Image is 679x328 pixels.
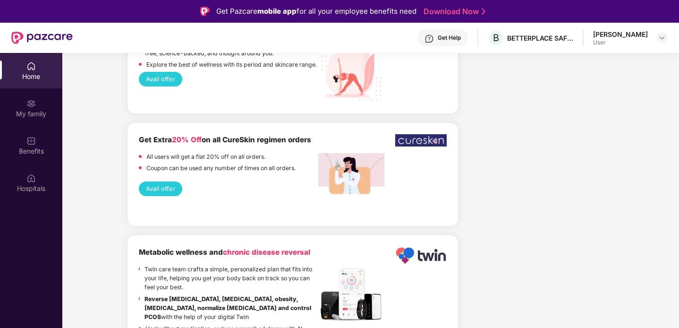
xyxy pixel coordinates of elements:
[139,135,311,144] b: Get Extra on all CureSkin regimen orders
[318,41,384,107] img: Nua%20Products.png
[482,7,485,17] img: Stroke
[395,247,447,265] img: Logo.png
[438,34,461,42] div: Get Help
[146,152,265,161] p: All users will get a flat 20% off on all orders.
[318,266,384,323] img: Header.jpg
[172,135,202,144] span: 20% Off
[26,136,36,146] img: svg+xml;base64,PHN2ZyBpZD0iQmVuZWZpdHMiIHhtbG5zPSJodHRwOi8vd3d3LnczLm9yZy8yMDAwL3N2ZyIgd2lkdGg9Ij...
[26,61,36,71] img: svg+xml;base64,PHN2ZyBpZD0iSG9tZSIgeG1sbnM9Imh0dHA6Ly93d3cudzMub3JnLzIwMDAvc3ZnIiB3aWR0aD0iMjAiIG...
[223,248,310,257] span: chronic disease reversal
[11,32,73,44] img: New Pazcare Logo
[593,39,648,46] div: User
[395,134,447,147] img: WhatsApp%20Image%202022-12-23%20at%206.17.28%20PM.jpeg
[200,7,210,16] img: Logo
[658,34,666,42] img: svg+xml;base64,PHN2ZyBpZD0iRHJvcGRvd24tMzJ4MzIiIHhtbG5zPSJodHRwOi8vd3d3LnczLm9yZy8yMDAwL3N2ZyIgd2...
[146,164,296,173] p: Coupon can be used any number of times on all orders.
[139,248,310,257] b: Metabolic wellness and
[507,34,573,43] div: BETTERPLACE SAFETY SOLUTIONS PRIVATE LIMITED
[257,7,297,16] strong: mobile app
[593,30,648,39] div: [PERSON_NAME]
[144,295,311,321] strong: Reverse [MEDICAL_DATA], [MEDICAL_DATA], obesity, [MEDICAL_DATA], normalize [MEDICAL_DATA] and con...
[318,153,384,203] img: Screenshot%202022-12-27%20at%203.54.05%20PM.png
[26,173,36,183] img: svg+xml;base64,PHN2ZyBpZD0iSG9zcGl0YWxzIiB4bWxucz0iaHR0cDovL3d3dy53My5vcmcvMjAwMC9zdmciIHdpZHRoPS...
[26,99,36,108] img: svg+xml;base64,PHN2ZyB3aWR0aD0iMjAiIGhlaWdodD0iMjAiIHZpZXdCb3g9IjAgMCAyMCAyMCIgZmlsbD0ibm9uZSIgeG...
[139,72,182,86] button: Avail offer
[146,60,317,69] p: Explore the best of wellness with its period and skincare range.
[424,7,483,17] a: Download Now
[493,32,499,43] span: B
[144,265,318,292] p: Twin care team crafts a simple, personalized plan that fits into your life, helping you get your ...
[139,181,182,196] button: Avail offer
[424,34,434,43] img: svg+xml;base64,PHN2ZyBpZD0iSGVscC0zMngzMiIgeG1sbnM9Imh0dHA6Ly93d3cudzMub3JnLzIwMDAvc3ZnIiB3aWR0aD...
[144,294,318,322] p: with the help of your digital Twin
[216,6,416,17] div: Get Pazcare for all your employee benefits need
